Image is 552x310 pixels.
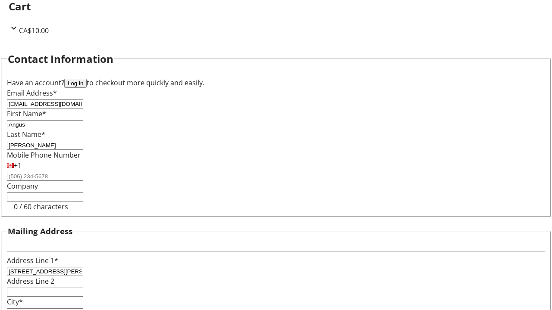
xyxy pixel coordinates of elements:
[19,26,49,35] span: CA$10.00
[7,88,57,98] label: Email Address*
[7,297,23,307] label: City*
[7,150,81,160] label: Mobile Phone Number
[7,256,58,265] label: Address Line 1*
[7,276,54,286] label: Address Line 2
[7,77,545,88] div: Have an account? to checkout more quickly and easily.
[8,51,113,67] h2: Contact Information
[7,267,83,276] input: Address
[7,109,46,118] label: First Name*
[7,130,45,139] label: Last Name*
[7,172,83,181] input: (506) 234-5678
[7,181,38,191] label: Company
[64,79,87,88] button: Log in
[14,202,68,211] tr-character-limit: 0 / 60 characters
[8,225,72,237] h3: Mailing Address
